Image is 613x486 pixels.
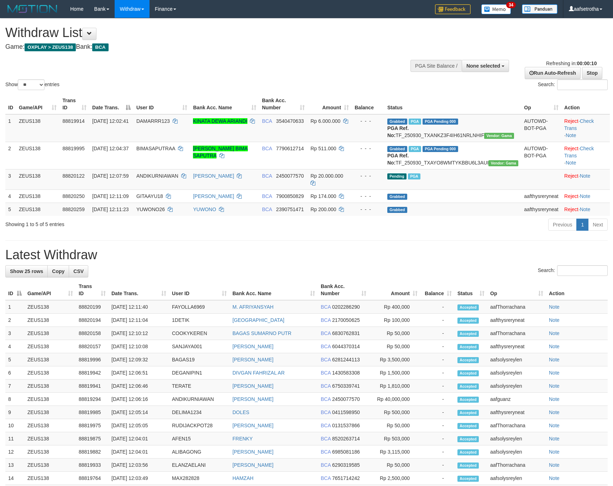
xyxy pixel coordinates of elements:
[549,423,560,428] a: Note
[262,146,272,151] span: BCA
[564,118,594,131] a: Check Trans
[310,193,336,199] span: Rp 174.000
[321,357,331,362] span: BCA
[109,406,169,419] td: [DATE] 12:05:14
[487,406,546,419] td: aafthysreryneat
[92,173,129,179] span: [DATE] 12:07:59
[549,357,560,362] a: Note
[384,114,521,142] td: TF_250930_TXANKZ3F4IH61NRLNHIF
[89,94,133,114] th: Date Trans.: activate to sort column descending
[549,344,560,349] a: Note
[16,114,59,142] td: ZEUS138
[47,265,69,277] a: Copy
[561,94,610,114] th: Action
[232,357,273,362] a: [PERSON_NAME]
[506,2,516,8] span: 34
[457,423,479,429] span: Accepted
[193,193,234,199] a: [PERSON_NAME]
[109,366,169,380] td: [DATE] 12:06:51
[5,406,25,419] td: 9
[5,393,25,406] td: 8
[5,169,16,189] td: 3
[332,357,360,362] span: Copy 6281244113 to clipboard
[487,366,546,380] td: aafsolysreylen
[557,265,608,276] input: Search:
[92,207,129,212] span: [DATE] 12:11:23
[318,280,369,300] th: Bank Acc. Number: activate to sort column ascending
[420,419,455,432] td: -
[73,268,84,274] span: CSV
[352,94,384,114] th: Balance
[369,340,420,353] td: Rp 50,000
[25,353,76,366] td: ZEUS138
[455,280,487,300] th: Status: activate to sort column ascending
[5,203,16,216] td: 5
[488,160,518,166] span: Vendor URL: https://trx31.1velocity.biz
[561,169,610,189] td: ·
[321,344,331,349] span: BCA
[384,142,521,169] td: TF_250930_TXAYO8WMTYKBBU6L3AUI
[546,61,597,66] span: Refreshing in:
[5,300,25,314] td: 1
[262,207,272,212] span: BCA
[276,146,304,151] span: Copy 7790612714 to clipboard
[546,280,608,300] th: Action
[332,436,360,441] span: Copy 8520263714 to clipboard
[169,393,230,406] td: ANDIKURNIAWAN
[62,193,84,199] span: 88820250
[308,94,352,114] th: Amount: activate to sort column ascending
[457,331,479,337] span: Accepted
[16,94,59,114] th: Game/API: activate to sort column ascending
[25,314,76,327] td: ZEUS138
[169,300,230,314] td: FAYOLLA6969
[232,317,284,323] a: [GEOGRAPHIC_DATA]
[408,173,420,179] span: Marked by aafsolysreylen
[169,353,230,366] td: BAGAS19
[457,436,479,442] span: Accepted
[230,280,318,300] th: Bank Acc. Name: activate to sort column ascending
[521,189,561,203] td: aafthysreryneat
[457,383,479,390] span: Accepted
[487,419,546,432] td: aafThorrachana
[109,327,169,340] td: [DATE] 12:10:12
[588,219,608,231] a: Next
[109,300,169,314] td: [DATE] 12:11:40
[387,207,407,213] span: Grabbed
[5,280,25,300] th: ID: activate to sort column descending
[193,118,247,124] a: KINATA DEWA ARIANDI
[332,370,360,376] span: Copy 1430583308 to clipboard
[423,146,458,152] span: PGA Pending
[76,406,109,419] td: 88819985
[232,423,273,428] a: [PERSON_NAME]
[25,280,76,300] th: Game/API: activate to sort column ascending
[387,125,409,138] b: PGA Ref. No:
[420,314,455,327] td: -
[564,207,578,212] a: Reject
[369,445,420,459] td: Rp 3,115,000
[136,146,175,151] span: BIMASAPUTRAA
[369,314,420,327] td: Rp 100,000
[332,383,360,389] span: Copy 6750339741 to clipboard
[5,218,250,228] div: Showing 1 to 5 of 5 entries
[521,114,561,142] td: AUTOWD-BOT-PGA
[310,118,340,124] span: Rp 6.000.000
[10,268,43,274] span: Show 25 rows
[549,317,560,323] a: Note
[5,43,402,51] h4: Game: Bank:
[549,396,560,402] a: Note
[369,419,420,432] td: Rp 50,000
[487,327,546,340] td: aafThorrachana
[561,189,610,203] td: ·
[549,409,560,415] a: Note
[538,79,608,90] label: Search:
[62,207,84,212] span: 88820259
[548,219,577,231] a: Previous
[355,206,382,213] div: - - -
[457,370,479,376] span: Accepted
[487,280,546,300] th: Op: activate to sort column ascending
[487,300,546,314] td: aafThorrachana
[169,419,230,432] td: RUDIJACKPOT28
[193,207,216,212] a: YUWONO
[232,475,253,481] a: HAMZAH
[321,436,331,441] span: BCA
